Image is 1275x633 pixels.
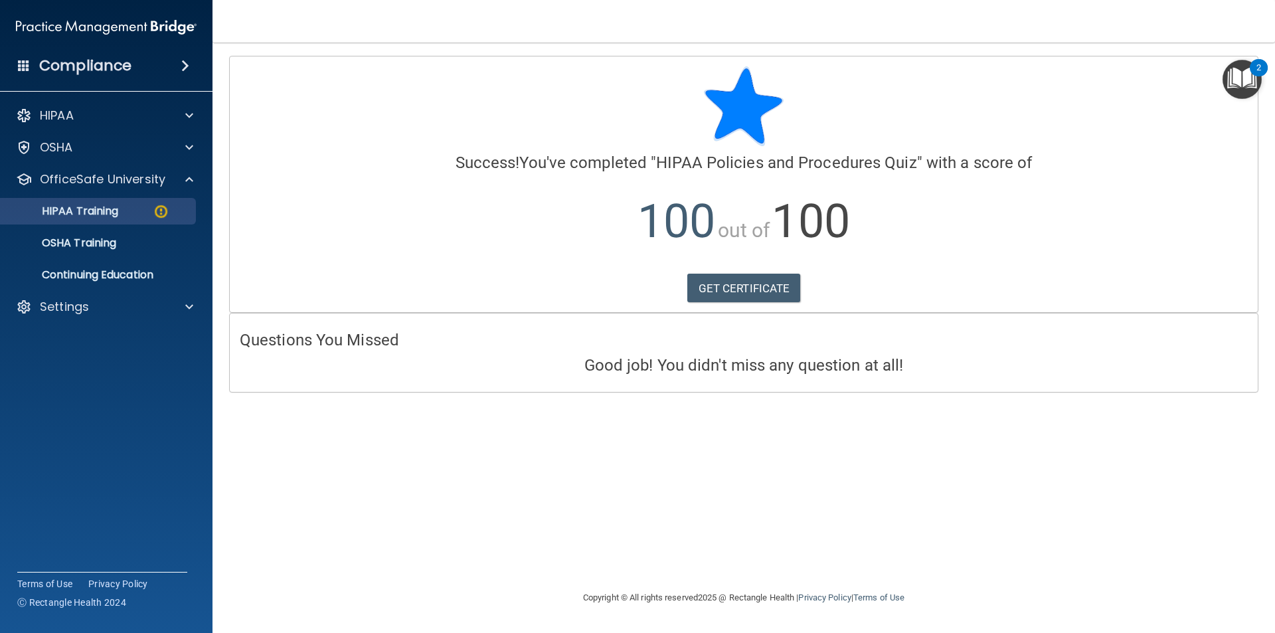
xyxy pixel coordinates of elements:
[40,171,165,187] p: OfficeSafe University
[637,194,715,248] span: 100
[853,592,904,602] a: Terms of Use
[17,577,72,590] a: Terms of Use
[456,153,520,172] span: Success!
[16,108,193,124] a: HIPAA
[718,219,770,242] span: out of
[16,171,193,187] a: OfficeSafe University
[1223,60,1262,99] button: Open Resource Center, 2 new notifications
[40,139,73,155] p: OSHA
[40,299,89,315] p: Settings
[16,14,197,41] img: PMB logo
[687,274,801,303] a: GET CERTIFICATE
[772,194,849,248] span: 100
[40,108,74,124] p: HIPAA
[798,592,851,602] a: Privacy Policy
[88,577,148,590] a: Privacy Policy
[240,357,1248,374] h4: Good job! You didn't miss any question at all!
[240,331,1248,349] h4: Questions You Missed
[39,56,131,75] h4: Compliance
[501,577,986,619] div: Copyright © All rights reserved 2025 @ Rectangle Health | |
[240,154,1248,171] h4: You've completed " " with a score of
[16,299,193,315] a: Settings
[9,268,190,282] p: Continuing Education
[9,205,118,218] p: HIPAA Training
[9,236,116,250] p: OSHA Training
[656,153,916,172] span: HIPAA Policies and Procedures Quiz
[16,139,193,155] a: OSHA
[1209,541,1259,592] iframe: Drift Widget Chat Controller
[17,596,126,609] span: Ⓒ Rectangle Health 2024
[153,203,169,220] img: warning-circle.0cc9ac19.png
[704,66,784,146] img: blue-star-rounded.9d042014.png
[1256,68,1261,85] div: 2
